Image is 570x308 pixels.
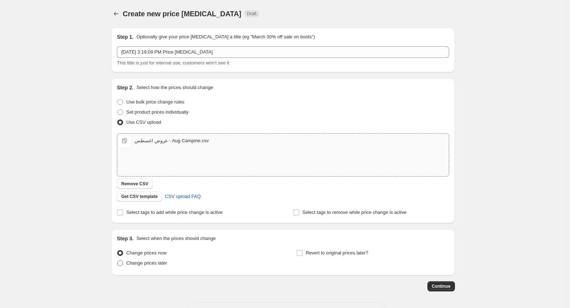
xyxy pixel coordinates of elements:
[111,9,121,19] button: Price change jobs
[121,194,158,199] span: Get CSV template
[123,10,241,18] span: Create new price [MEDICAL_DATA]
[117,179,153,189] button: Remove CSV
[126,250,166,256] span: Change prices now
[126,109,189,115] span: Set product prices individually
[117,235,134,242] h2: Step 3.
[126,99,184,105] span: Use bulk price change rules
[117,46,449,58] input: 30% off holiday sale
[117,60,229,66] span: This title is just for internal use, customers won't see it
[121,181,148,187] span: Remove CSV
[117,84,134,91] h2: Step 2.
[306,250,368,256] span: Revert to original prices later?
[135,137,209,144] div: عروض اغسطس - Aug Campine.csv
[161,191,205,202] a: CSV upload FAQ
[303,210,407,215] span: Select tags to remove while price change is active
[427,281,455,291] button: Continue
[165,193,201,200] span: CSV upload FAQ
[136,33,315,41] p: Optionally give your price [MEDICAL_DATA] a title (eg "March 30% off sale on boots")
[136,235,216,242] p: Select when the prices should change
[117,33,134,41] h2: Step 1.
[136,84,213,91] p: Select how the prices should change
[126,260,167,266] span: Change prices later
[126,119,161,125] span: Use CSV upload
[432,283,451,289] span: Continue
[117,191,162,202] button: Get CSV template
[126,210,223,215] span: Select tags to add while price change is active
[247,11,257,17] span: Draft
